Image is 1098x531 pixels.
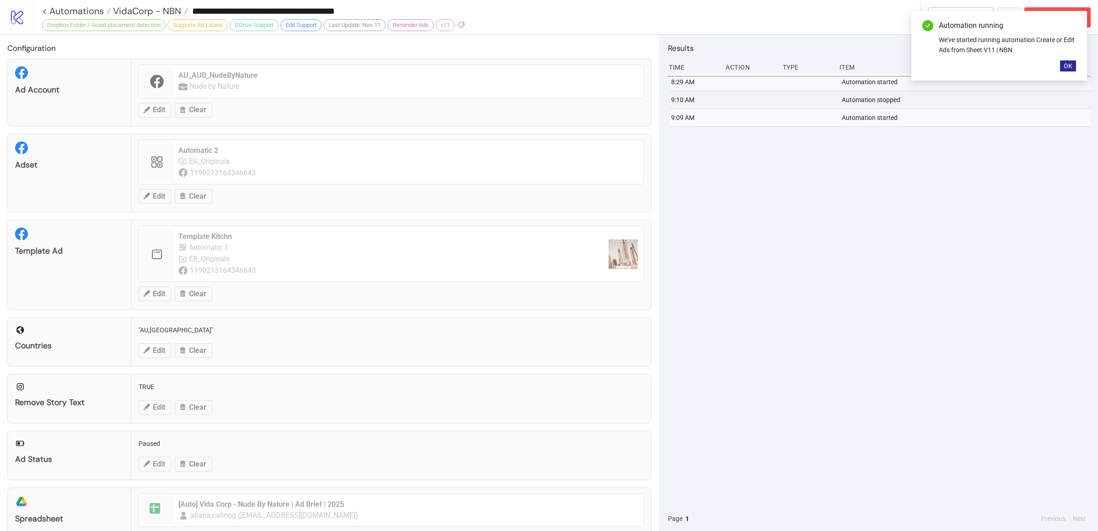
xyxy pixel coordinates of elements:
div: Reminder Ads [388,19,434,31]
span: Page [668,514,683,524]
button: ... [997,7,1021,27]
button: 1 [683,514,692,524]
div: Last Update: Nov-11 [323,19,386,31]
div: Supports Ad Labels [167,19,228,31]
div: Edit Support [280,19,322,31]
div: Dropbox Folder / Asset placement detection [42,19,166,31]
div: Item [839,59,1091,76]
div: v11 [436,19,455,31]
h2: Configuration [7,42,651,54]
span: check-circle [922,20,933,31]
button: OK [1060,60,1076,71]
span: OK [1064,62,1072,70]
div: Automation running [939,20,1076,31]
div: Action [725,59,775,76]
div: We've started running automation Create or Edit Ads from Sheet V11 | NBN [939,35,1076,55]
a: VidaCorp - NBN [111,6,188,16]
div: 9:10 AM [670,91,721,108]
button: Next [1070,514,1089,524]
div: Automation started [841,73,1093,91]
button: To Builder [928,7,994,27]
span: VidaCorp - NBN [111,5,181,17]
div: 8:29 AM [670,73,721,91]
button: Abort Run [1024,7,1091,27]
button: Previous [1038,514,1068,524]
h2: Results [668,42,1091,54]
div: Time [668,59,718,76]
div: 9:09 AM [670,109,721,126]
div: GDrive Support [230,19,279,31]
div: Automation stopped [841,91,1093,108]
a: < Automations [42,6,111,16]
div: Type [782,59,832,76]
div: Automation started [841,109,1093,126]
